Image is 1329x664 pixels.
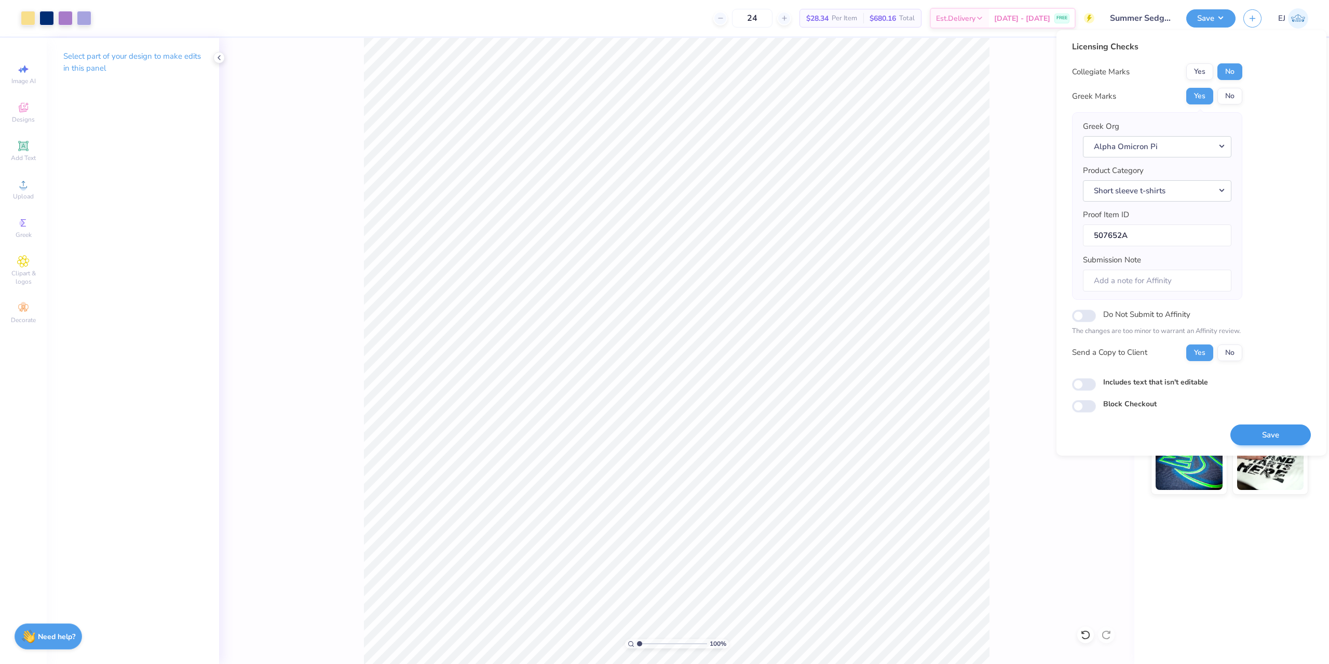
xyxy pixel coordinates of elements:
[1083,136,1231,157] button: Alpha Omicron Pi
[732,9,772,28] input: – –
[1217,88,1242,104] button: No
[1083,165,1144,177] label: Product Category
[11,154,36,162] span: Add Text
[1278,12,1285,24] span: EJ
[11,316,36,324] span: Decorate
[11,77,36,85] span: Image AI
[1083,180,1231,202] button: Short sleeve t-shirts
[1186,63,1213,80] button: Yes
[1217,344,1242,361] button: No
[1103,308,1190,321] label: Do Not Submit to Affinity
[1278,8,1308,29] a: EJ
[1072,326,1242,337] p: The changes are too minor to warrant an Affinity review.
[1072,41,1242,53] div: Licensing Checks
[1072,347,1147,358] div: Send a Copy to Client
[1156,438,1223,490] img: Glow in the Dark Ink
[5,269,42,286] span: Clipart & logos
[1056,15,1067,22] span: FREE
[16,231,32,239] span: Greek
[710,639,726,648] span: 100 %
[38,632,75,642] strong: Need help?
[1083,121,1119,132] label: Greek Org
[832,13,857,24] span: Per Item
[13,192,34,201] span: Upload
[1072,90,1116,102] div: Greek Marks
[1083,209,1129,221] label: Proof Item ID
[1083,254,1141,266] label: Submission Note
[1083,270,1231,292] input: Add a note for Affinity
[1102,8,1178,29] input: Untitled Design
[936,13,975,24] span: Est. Delivery
[1217,63,1242,80] button: No
[63,50,202,74] p: Select part of your design to make edits in this panel
[1288,8,1308,29] img: Edgardo Jr
[899,13,915,24] span: Total
[1072,66,1130,78] div: Collegiate Marks
[1186,88,1213,104] button: Yes
[1186,344,1213,361] button: Yes
[870,13,896,24] span: $680.16
[1186,9,1236,28] button: Save
[1103,377,1208,388] label: Includes text that isn't editable
[1230,424,1311,446] button: Save
[1103,399,1157,409] label: Block Checkout
[1237,438,1304,490] img: Water based Ink
[806,13,829,24] span: $28.34
[994,13,1050,24] span: [DATE] - [DATE]
[12,115,35,124] span: Designs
